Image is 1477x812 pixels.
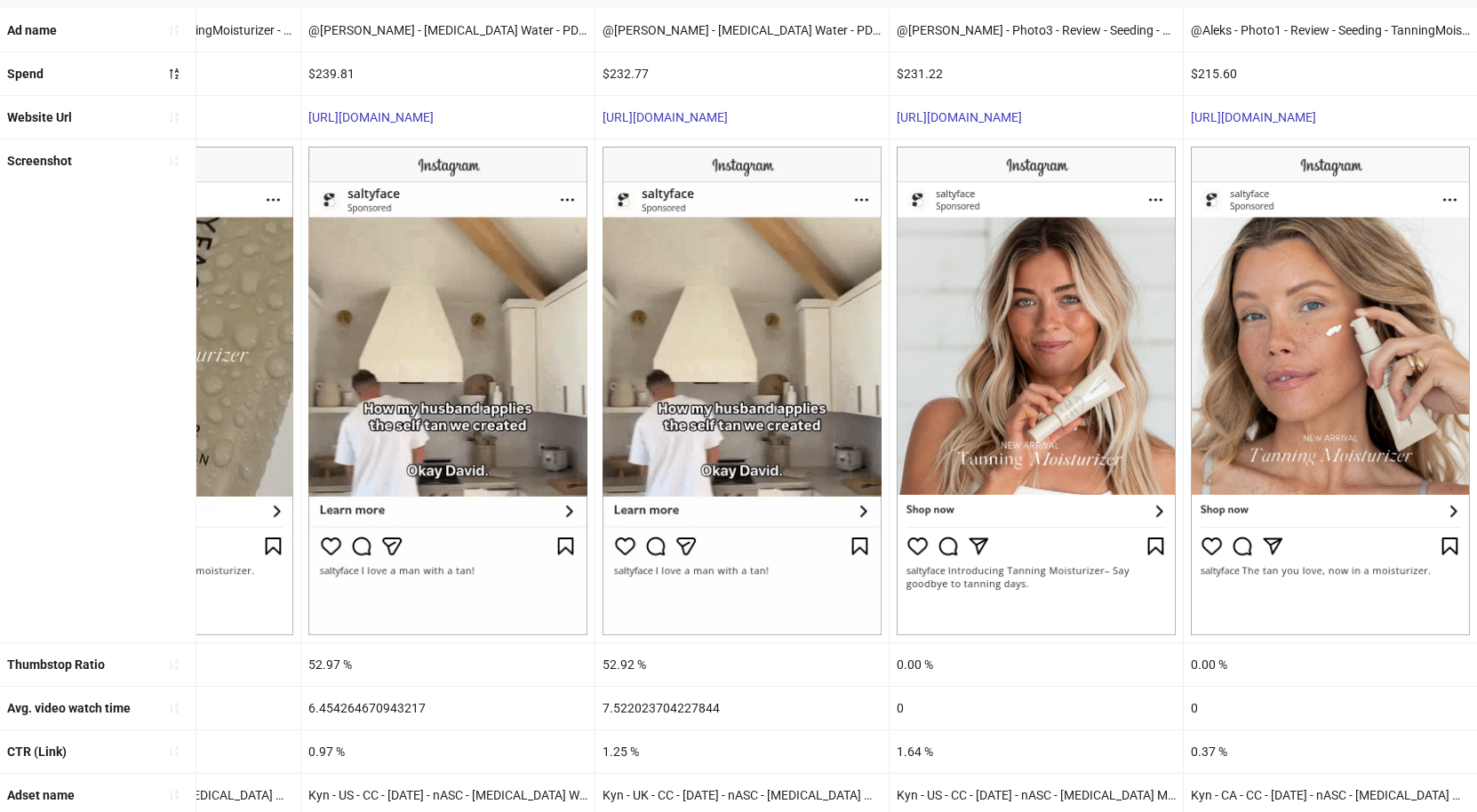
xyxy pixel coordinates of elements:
[890,643,1183,686] div: 0.00 %
[168,24,180,36] span: sort-ascending
[301,730,595,773] div: 0.97 %
[897,147,1176,635] img: Screenshot 120225500306860395
[1184,643,1477,686] div: 0.00 %
[897,110,1022,124] a: [URL][DOMAIN_NAME]
[7,23,57,37] b: Ad name
[1184,9,1477,52] div: @Aleks - Photo1 - Review - Seeding - TanningMoisturizer - PDP - SF2445757 - [DATE] - Copy
[595,52,889,95] div: $232.77
[7,788,75,802] b: Adset name
[603,110,728,124] a: [URL][DOMAIN_NAME]
[7,701,131,715] b: Avg. video watch time
[890,9,1183,52] div: @[PERSON_NAME] - Photo3 - Review - Seeding - TanningMoisturizer - PDP - SF2445757 - [DATE] - Copy
[301,52,595,95] div: $239.81
[890,687,1183,729] div: 0
[1184,687,1477,729] div: 0
[7,67,44,81] b: Spend
[890,730,1183,773] div: 1.64 %
[168,658,180,671] span: sort-ascending
[595,643,889,686] div: 52.92 %
[1191,147,1470,635] img: Screenshot 120226658410130395
[308,110,434,124] a: [URL][DOMAIN_NAME]
[1191,110,1316,124] a: [URL][DOMAIN_NAME]
[890,52,1183,95] div: $231.22
[168,745,180,758] span: sort-ascending
[168,155,180,167] span: sort-ascending
[168,111,180,123] span: sort-ascending
[603,147,882,635] img: Screenshot 120228026912350395
[595,687,889,729] div: 7.522023704227844
[7,110,72,124] b: Website Url
[301,687,595,729] div: 6.454264670943217
[7,154,72,168] b: Screenshot
[168,68,180,80] span: sort-descending
[1184,730,1477,773] div: 0.37 %
[595,730,889,773] div: 1.25 %
[595,9,889,52] div: @[PERSON_NAME] - [MEDICAL_DATA] Water - PDP - SFContest - [DATE] - Copy 2
[7,744,67,759] b: CTR (Link)
[168,789,180,801] span: sort-ascending
[7,657,105,672] b: Thumbstop Ratio
[1184,52,1477,95] div: $215.60
[301,9,595,52] div: @[PERSON_NAME] - [MEDICAL_DATA] Water - PDP - SFContest - [DATE] - Copy 2
[301,643,595,686] div: 52.97 %
[168,702,180,714] span: sort-ascending
[308,147,587,635] img: Screenshot 120227834741770395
